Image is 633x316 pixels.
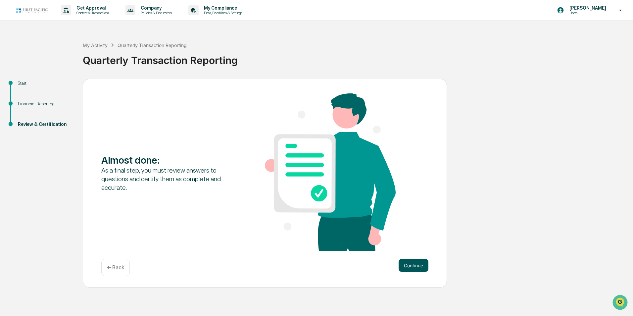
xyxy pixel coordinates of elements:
div: As a final step, you must review answers to questions and certify them as complete and accurate. [101,166,232,192]
div: Quarterly Transaction Reporting [83,49,630,66]
p: Data, Deadlines & Settings [199,11,246,15]
p: Users [564,11,609,15]
span: Preclearance [13,83,43,90]
a: 🖐️Preclearance [4,81,45,93]
p: My Compliance [199,5,246,11]
p: [PERSON_NAME] [564,5,609,11]
button: Continue [399,259,428,272]
span: Attestations [55,83,82,90]
button: Start new chat [113,53,121,61]
p: Content & Transactions [71,11,112,15]
div: Quarterly Transaction Reporting [118,42,187,48]
iframe: Open customer support [612,294,630,312]
span: Pylon [66,112,80,117]
div: My Activity [83,42,108,48]
div: We're available if you need us! [23,57,84,63]
div: Start new chat [23,51,109,57]
div: Review & Certification [18,121,72,128]
a: 🗄️Attestations [45,81,85,93]
div: 🔎 [7,97,12,102]
p: ← Back [107,264,124,271]
img: Almost done [265,93,396,251]
img: logo [16,7,48,14]
div: Financial Reporting [18,100,72,107]
div: Start [18,80,72,87]
p: Company [135,5,175,11]
div: Almost done : [101,154,232,166]
a: Powered byPylon [47,112,80,117]
span: Data Lookup [13,96,42,103]
p: How can we help? [7,14,121,25]
div: 🗄️ [48,84,53,89]
p: Policies & Documents [135,11,175,15]
div: 🖐️ [7,84,12,89]
a: 🔎Data Lookup [4,93,44,105]
p: Get Approval [71,5,112,11]
img: 1746055101610-c473b297-6a78-478c-a979-82029cc54cd1 [7,51,19,63]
